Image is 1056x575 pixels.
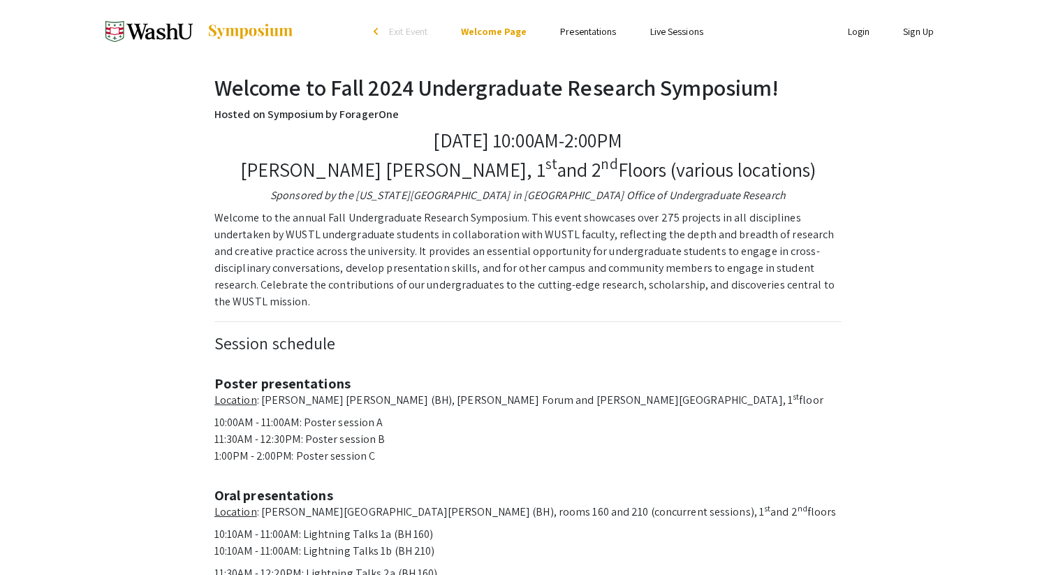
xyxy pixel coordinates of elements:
[10,512,59,565] iframe: Chat
[207,23,294,40] img: Symposium by ForagerOne
[214,414,842,465] p: 10:00AM - 11:00AM: Poster session A 11:30AM - 12:30PM: Poster session B 1:00PM - 2:00PM: Poster s...
[270,188,786,203] em: Sponsored by the [US_STATE][GEOGRAPHIC_DATA] in [GEOGRAPHIC_DATA] Office of Undergraduate Research
[214,106,842,123] p: Hosted on Symposium by ForagerOne
[214,392,842,409] p: : [PERSON_NAME] [PERSON_NAME] (BH), [PERSON_NAME] Forum and [PERSON_NAME][GEOGRAPHIC_DATA], 1 floor
[214,486,333,504] strong: Oral presentations
[389,25,427,38] span: Exit Event
[461,25,527,38] a: Welcome Page
[214,210,842,310] p: Welcome to the annual Fall Undergraduate Research Symposium. This event showcases over 275 projec...
[214,158,842,182] p: [PERSON_NAME] [PERSON_NAME], 1 and 2 Floors (various locations)
[214,393,257,407] u: Location
[903,25,934,38] a: Sign Up
[374,27,382,36] div: arrow_back_ios
[601,154,617,173] sup: nd
[214,333,842,354] h4: Session schedule
[560,25,616,38] a: Presentations
[214,129,842,152] p: [DATE] 10:00AM-2:00PM
[650,25,703,38] a: Live Sessions
[798,503,807,514] sup: nd
[214,504,842,521] p: : [PERSON_NAME][GEOGRAPHIC_DATA][PERSON_NAME] (BH), rooms 160 and 210 (concurrent sessions), 1 an...
[764,503,770,514] sup: st
[545,154,557,173] sup: st
[214,526,842,560] p: 10:10AM - 11:00AM: Lightning Talks 1a (BH 160) 10:10AM - 11:00AM: Lightning Talks 1b (BH 210)
[214,374,351,393] strong: Poster presentations
[793,391,799,402] sup: st
[214,504,257,519] u: Location
[105,14,294,49] a: Fall 2024 Undergraduate Research Symposium
[848,25,870,38] a: Login
[105,14,193,49] img: Fall 2024 Undergraduate Research Symposium
[214,74,842,101] h2: Welcome to Fall 2024 Undergraduate Research Symposium!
